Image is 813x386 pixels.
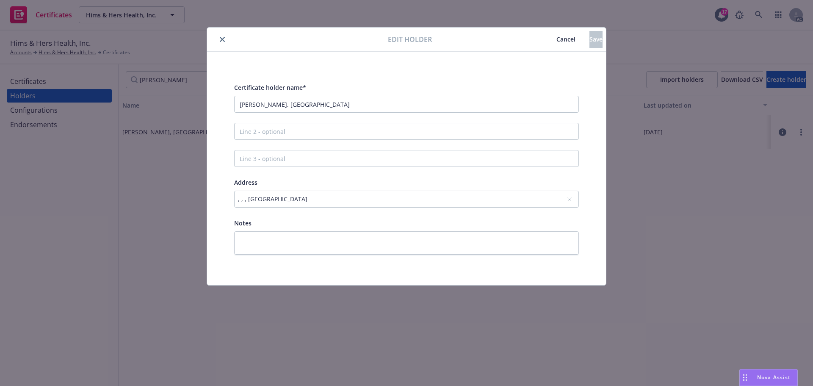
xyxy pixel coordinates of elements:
[234,96,579,113] input: Line 1
[757,374,791,381] span: Nova Assist
[234,150,579,167] input: Line 3 - optional
[740,369,750,386] div: Drag to move
[234,219,252,227] span: Notes
[234,191,579,208] button: , , , [GEOGRAPHIC_DATA]
[234,178,257,186] span: Address
[739,369,798,386] button: Nova Assist
[234,83,306,92] span: Certificate holder name*
[234,123,579,140] input: Line 2 - optional
[238,194,567,203] div: , , , [GEOGRAPHIC_DATA]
